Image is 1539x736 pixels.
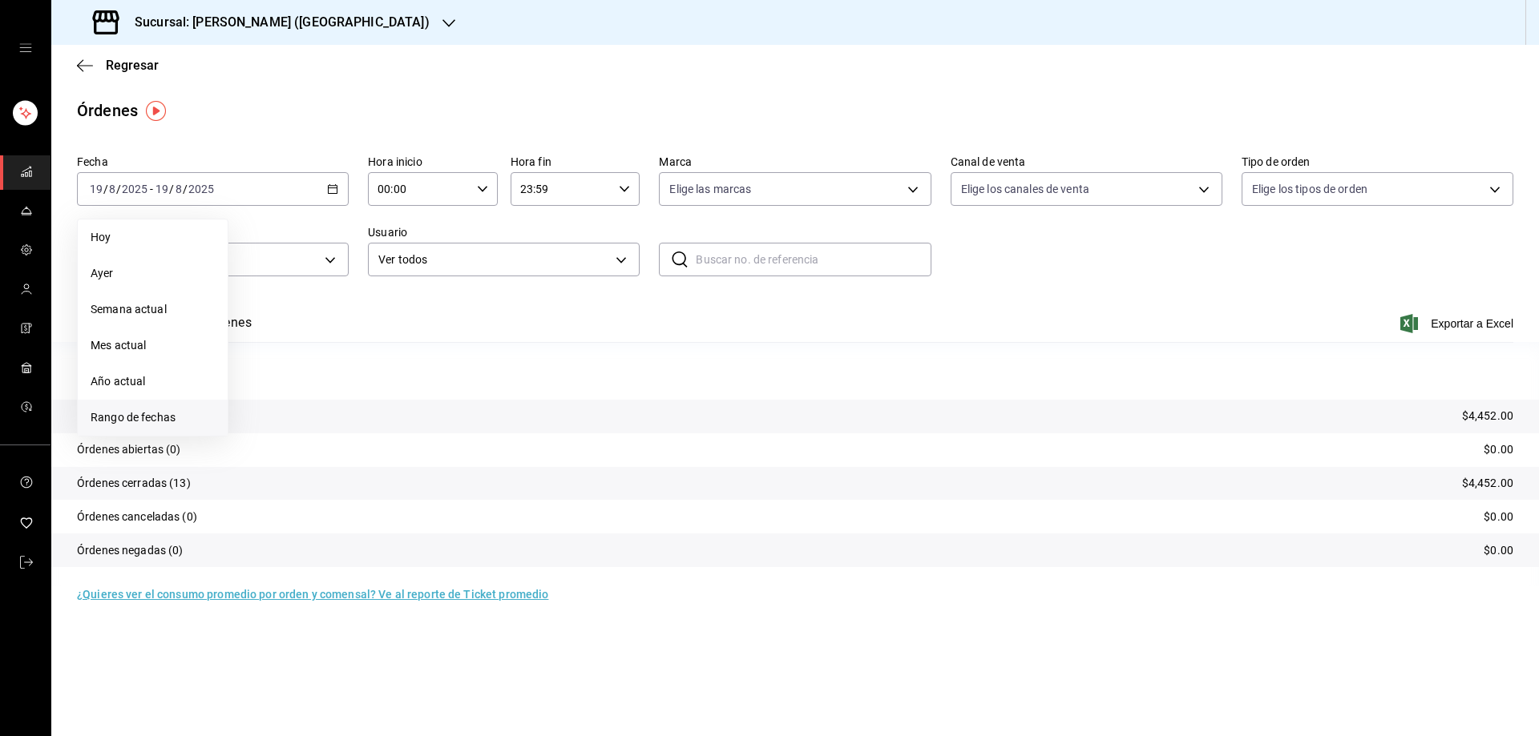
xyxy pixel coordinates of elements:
[511,156,640,167] label: Hora fin
[116,183,121,195] span: /
[155,183,169,195] input: --
[77,441,181,458] p: Órdenes abiertas (0)
[696,243,931,275] input: Buscar no. de referencia
[961,181,1089,197] span: Elige los canales de venta
[1484,542,1513,559] p: $0.00
[91,337,215,354] span: Mes actual
[1252,181,1367,197] span: Elige los tipos de orden
[1484,441,1513,458] p: $0.00
[91,373,215,390] span: Año actual
[1242,156,1513,167] label: Tipo de orden
[103,183,108,195] span: /
[951,156,1222,167] label: Canal de venta
[122,13,430,32] h3: Sucursal: [PERSON_NAME] ([GEOGRAPHIC_DATA])
[368,156,498,167] label: Hora inicio
[1462,475,1513,492] p: $4,452.00
[659,156,931,167] label: Marca
[368,227,640,238] label: Usuario
[121,183,148,195] input: ----
[183,183,188,195] span: /
[146,101,166,121] img: Tooltip marker
[77,58,159,73] button: Regresar
[89,183,103,195] input: --
[77,361,1513,380] p: Resumen
[77,156,349,167] label: Fecha
[378,251,610,268] span: Ver todos
[1404,314,1513,333] button: Exportar a Excel
[1484,509,1513,525] p: $0.00
[91,409,215,426] span: Rango de fechas
[108,183,116,195] input: --
[77,509,197,525] p: Órdenes canceladas (0)
[669,181,751,197] span: Elige las marcas
[19,42,32,54] button: open drawer
[1462,408,1513,424] p: $4,452.00
[106,58,159,73] span: Regresar
[175,183,183,195] input: --
[150,183,153,195] span: -
[188,183,215,195] input: ----
[91,229,215,246] span: Hoy
[91,301,215,318] span: Semana actual
[169,183,174,195] span: /
[77,588,548,601] a: ¿Quieres ver el consumo promedio por orden y comensal? Ve al reporte de Ticket promedio
[77,475,191,492] p: Órdenes cerradas (13)
[77,99,138,123] div: Órdenes
[91,265,215,282] span: Ayer
[77,542,184,559] p: Órdenes negadas (0)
